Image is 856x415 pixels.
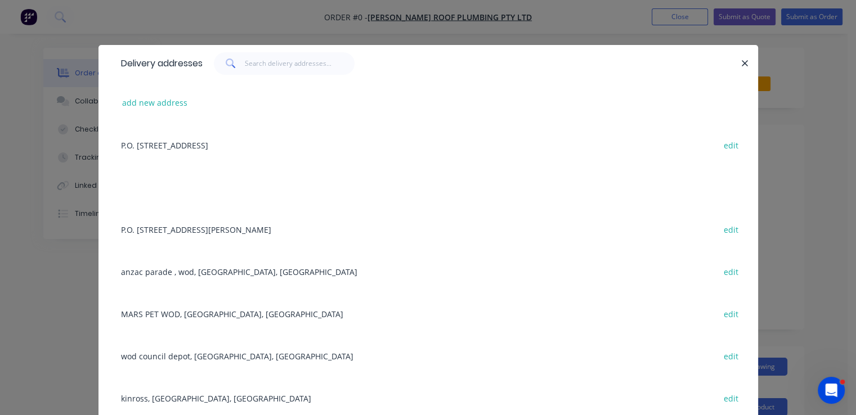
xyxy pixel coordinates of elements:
[245,52,355,75] input: Search delivery addresses...
[818,377,845,404] iframe: Intercom live chat
[115,250,741,292] div: anzac parade , wod, [GEOGRAPHIC_DATA], [GEOGRAPHIC_DATA]
[116,95,194,110] button: add new address
[115,208,741,250] div: P.O. [STREET_ADDRESS][PERSON_NAME]
[718,264,745,279] button: edit
[718,222,745,237] button: edit
[718,137,745,152] button: edit
[718,306,745,321] button: edit
[115,124,741,166] div: P.O. [STREET_ADDRESS]
[115,292,741,335] div: MARS PET WOD, [GEOGRAPHIC_DATA], [GEOGRAPHIC_DATA]
[115,335,741,377] div: wod council depot, [GEOGRAPHIC_DATA], [GEOGRAPHIC_DATA]
[718,348,745,363] button: edit
[718,390,745,405] button: edit
[115,46,203,82] div: Delivery addresses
